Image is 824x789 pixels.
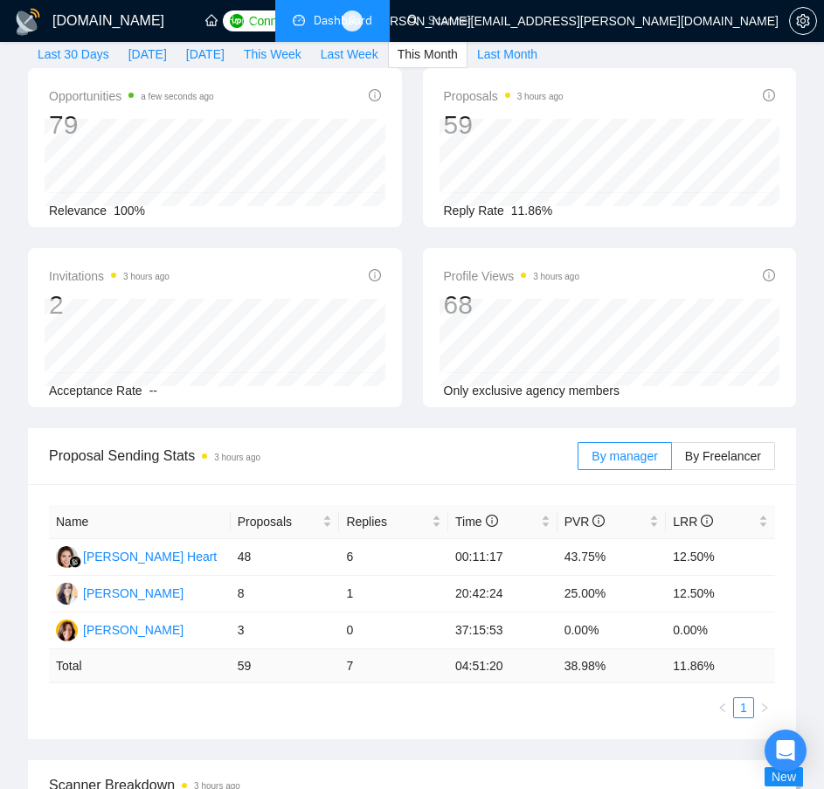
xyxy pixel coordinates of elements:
[701,515,713,527] span: info-circle
[398,45,458,64] span: This Month
[759,702,770,713] span: right
[14,8,42,36] img: logo
[231,613,340,649] td: 3
[666,576,775,613] td: 12.50%
[339,576,448,613] td: 1
[388,40,467,68] button: This Month
[511,204,552,218] span: 11.86%
[244,45,301,64] span: This Week
[311,40,388,68] button: Last Week
[685,449,761,463] span: By Freelancer
[339,613,448,649] td: 0
[339,505,448,539] th: Replies
[205,13,258,28] a: homeHome
[49,445,578,467] span: Proposal Sending Stats
[448,613,557,649] td: 37:15:53
[314,13,372,28] span: Dashboard
[49,288,170,322] div: 2
[28,40,119,68] button: Last 30 Days
[666,613,775,649] td: 0.00%
[339,539,448,576] td: 6
[231,539,340,576] td: 48
[231,505,340,539] th: Proposals
[733,697,754,718] li: 1
[238,512,320,531] span: Proposals
[128,45,167,64] span: [DATE]
[186,45,225,64] span: [DATE]
[407,13,472,28] a: searchScanner
[123,272,170,281] time: 3 hours ago
[467,40,547,68] button: Last Month
[49,204,107,218] span: Relevance
[149,384,157,398] span: --
[69,556,81,568] img: gigradar-bm.png
[763,89,775,101] span: info-circle
[56,622,183,636] a: RR[PERSON_NAME]
[444,204,504,218] span: Reply Rate
[765,730,807,772] div: Open Intercom Messenger
[533,272,579,281] time: 3 hours ago
[114,204,145,218] span: 100%
[49,649,231,683] td: Total
[83,547,217,566] div: [PERSON_NAME] Heart
[455,515,497,529] span: Time
[448,576,557,613] td: 20:42:24
[293,14,305,26] span: dashboard
[673,515,713,529] span: LRR
[231,649,340,683] td: 59
[734,698,753,717] a: 1
[346,15,358,27] span: user
[119,40,177,68] button: [DATE]
[56,549,217,563] a: KH[PERSON_NAME] Heart
[38,45,109,64] span: Last 30 Days
[592,515,605,527] span: info-circle
[49,108,214,142] div: 79
[83,584,183,603] div: [PERSON_NAME]
[49,505,231,539] th: Name
[763,269,775,281] span: info-circle
[754,697,775,718] button: right
[231,576,340,613] td: 8
[56,583,78,605] img: MS
[339,649,448,683] td: 7
[444,384,620,398] span: Only exclusive agency members
[141,92,213,101] time: a few seconds ago
[557,613,667,649] td: 0.00%
[49,384,142,398] span: Acceptance Rate
[517,92,564,101] time: 3 hours ago
[772,770,796,784] span: New
[49,86,214,107] span: Opportunities
[789,14,817,28] a: setting
[717,702,728,713] span: left
[557,649,667,683] td: 38.98 %
[790,14,816,28] span: setting
[712,697,733,718] button: left
[448,539,557,576] td: 00:11:17
[369,269,381,281] span: info-circle
[444,288,580,322] div: 68
[592,449,657,463] span: By manager
[789,7,817,35] button: setting
[56,546,78,568] img: KH
[234,40,311,68] button: This Week
[444,86,564,107] span: Proposals
[321,45,378,64] span: Last Week
[448,649,557,683] td: 04:51:20
[666,539,775,576] td: 12.50%
[444,266,580,287] span: Profile Views
[486,515,498,527] span: info-circle
[754,697,775,718] li: Next Page
[477,45,537,64] span: Last Month
[557,576,667,613] td: 25.00%
[56,619,78,641] img: RR
[712,697,733,718] li: Previous Page
[557,539,667,576] td: 43.75%
[666,649,775,683] td: 11.86 %
[56,585,183,599] a: MS[PERSON_NAME]
[49,266,170,287] span: Invitations
[83,620,183,640] div: [PERSON_NAME]
[444,108,564,142] div: 59
[214,453,260,462] time: 3 hours ago
[564,515,606,529] span: PVR
[177,40,234,68] button: [DATE]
